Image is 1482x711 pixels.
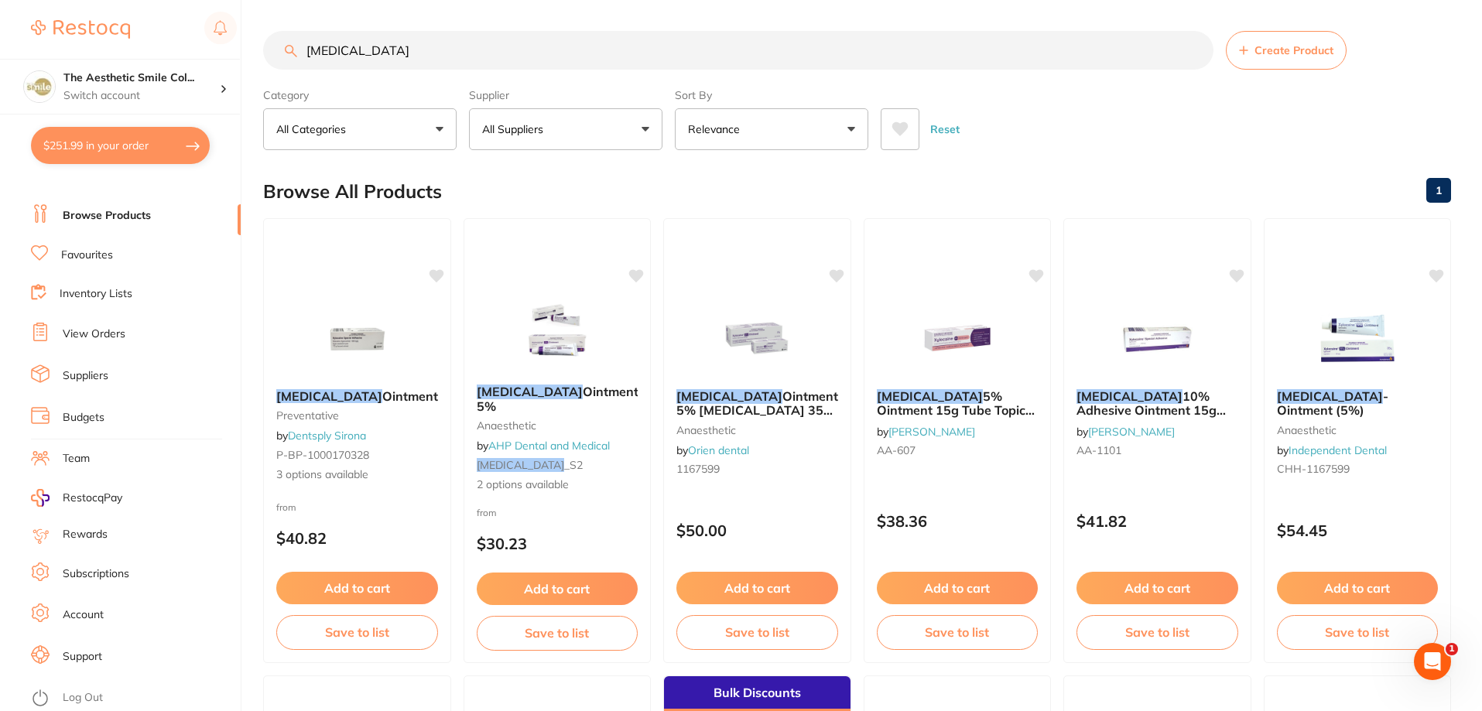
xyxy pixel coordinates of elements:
span: - Ointment (5%) [1277,388,1388,418]
em: [MEDICAL_DATA] [1076,388,1183,404]
a: Favourites [61,248,113,263]
p: $40.82 [276,529,438,547]
a: View Orders [63,326,125,342]
button: $251.99 in your order [31,127,210,164]
span: 3 options available [276,467,438,483]
button: Save to list [1277,615,1439,649]
img: The Aesthetic Smile Collective [24,71,55,102]
span: by [1277,443,1387,457]
button: Save to list [1076,615,1238,649]
a: [PERSON_NAME] [888,425,975,439]
b: XYLOCAINE 10% Adhesive Ointment 15g Tube Topical [1076,389,1238,418]
a: AHP Dental and Medical [488,439,610,453]
span: by [1076,425,1175,439]
img: XYLOCAINE 5% Ointment 15g Tube Topical Anaesthetic [907,299,1008,377]
span: Ointment 5% [MEDICAL_DATA] 35g Tube [676,388,838,432]
img: RestocqPay [31,489,50,507]
a: Restocq Logo [31,12,130,47]
p: $38.36 [877,512,1039,530]
b: Xylocaine Ointment 5% [477,385,638,413]
a: 1 [1426,175,1451,206]
a: Dentsply Sirona [288,429,366,443]
a: Rewards [63,527,108,542]
button: Relevance [675,108,868,150]
button: Log Out [31,686,236,711]
small: anaesthetic [477,419,638,432]
label: Category [263,88,457,102]
p: All Suppliers [482,121,549,137]
a: Account [63,607,104,623]
b: Xylocaine Ointment [276,389,438,403]
button: All Suppliers [469,108,662,150]
button: Add to cart [877,572,1039,604]
span: _S2 [564,458,583,472]
p: Switch account [63,88,220,104]
a: RestocqPay [31,489,122,507]
label: Sort By [675,88,868,102]
a: Subscriptions [63,566,129,582]
span: Ointment [382,388,438,404]
h2: Browse All Products [263,181,442,203]
button: Create Product [1226,31,1347,70]
button: Add to cart [477,573,638,605]
em: [MEDICAL_DATA] [276,388,382,404]
a: Browse Products [63,208,151,224]
p: All Categories [276,121,352,137]
b: Xylocaine - Ointment (5%) [1277,389,1439,418]
button: Reset [926,108,964,150]
span: P-BP-1000170328 [276,448,369,462]
span: AA-607 [877,443,916,457]
p: Relevance [688,121,746,137]
span: RestocqPay [63,491,122,506]
a: Inventory Lists [60,286,132,302]
label: Supplier [469,88,662,102]
a: Orien dental [688,443,749,457]
b: XYLOCAINE 5% Ointment 15g Tube Topical Anaesthetic [877,389,1039,418]
button: Save to list [276,615,438,649]
button: Add to cart [276,572,438,604]
em: [MEDICAL_DATA] [1277,388,1383,404]
button: Save to list [877,615,1039,649]
span: by [477,439,610,453]
a: Support [63,649,102,665]
span: 1 [1446,643,1458,655]
a: Suppliers [63,368,108,384]
button: Add to cart [1076,572,1238,604]
img: XYLOCAINE 10% Adhesive Ointment 15g Tube Topical [1107,299,1207,377]
em: [MEDICAL_DATA] [877,388,983,404]
p: $41.82 [1076,512,1238,530]
span: from [276,501,296,513]
b: Xylocaine Ointment 5% Lignocaine 35g Tube [676,389,838,418]
span: 5% Ointment 15g Tube Topical Anaesthetic [877,388,1036,432]
small: preventative [276,409,438,422]
span: Create Product [1254,44,1333,56]
small: anaesthetic [1277,424,1439,436]
button: Save to list [477,616,638,650]
img: Xylocaine - Ointment (5%) [1307,299,1408,377]
input: Search Products [263,31,1213,70]
span: AA-1101 [1076,443,1121,457]
img: Xylocaine Ointment [306,299,407,377]
span: Ointment 5% [477,384,638,413]
button: All Categories [263,108,457,150]
small: anaesthetic [676,424,838,436]
a: Budgets [63,410,104,426]
iframe: Intercom live chat [1414,643,1451,680]
button: Add to cart [676,572,838,604]
a: [PERSON_NAME] [1088,425,1175,439]
img: Xylocaine Ointment 5% Lignocaine 35g Tube [707,299,807,377]
p: $54.45 [1277,521,1439,539]
p: $50.00 [676,521,838,539]
button: Save to list [676,615,838,649]
em: [MEDICAL_DATA] [676,388,782,404]
button: Add to cart [1277,572,1439,604]
span: by [276,429,366,443]
em: [MEDICAL_DATA] [477,458,564,472]
span: 1167599 [676,462,720,476]
a: Team [63,451,90,467]
img: Restocq Logo [31,20,130,39]
span: 10% Adhesive Ointment 15g Tube Topical [1076,388,1226,432]
span: from [477,507,497,518]
em: [MEDICAL_DATA] [477,384,583,399]
img: Xylocaine Ointment 5% [507,295,608,372]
